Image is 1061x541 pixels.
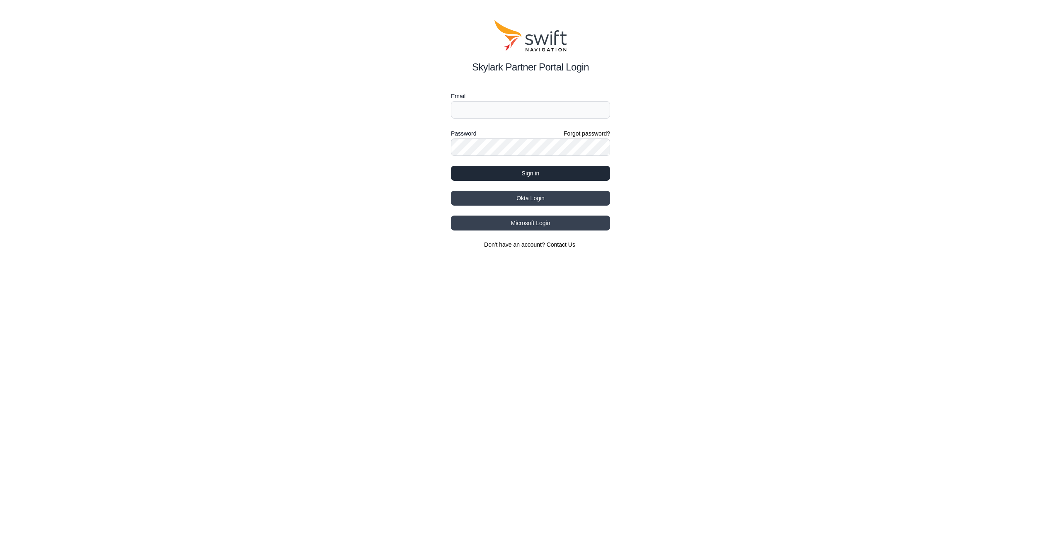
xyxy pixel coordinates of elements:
[451,91,610,101] label: Email
[451,191,610,206] button: Okta Login
[451,60,610,75] h2: Skylark Partner Portal Login
[451,129,476,138] label: Password
[564,129,610,138] a: Forgot password?
[547,241,575,248] a: Contact Us
[451,216,610,230] button: Microsoft Login
[451,240,610,249] section: Don't have an account?
[451,166,610,181] button: Sign in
